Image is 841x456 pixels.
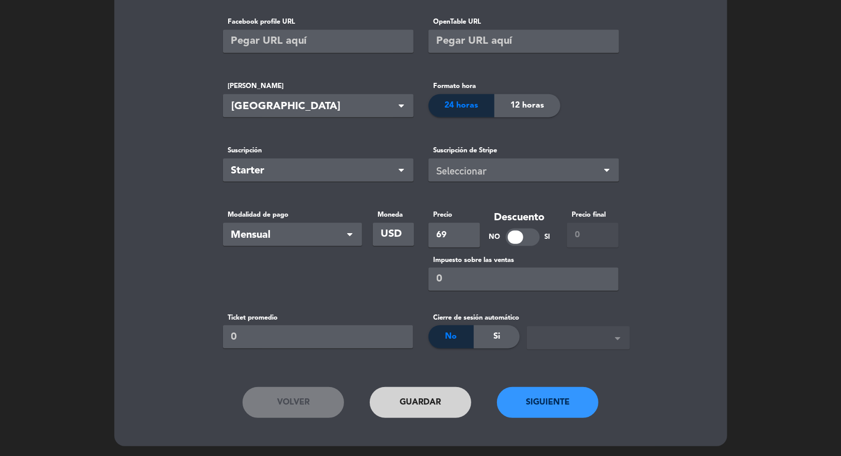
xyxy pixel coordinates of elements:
label: OpenTable URL [428,16,619,27]
input: XXX [373,223,414,246]
label: Precio [428,209,480,220]
input: Pegar URL aquí [428,30,619,53]
button: Volver [243,387,345,418]
button: Guardar [370,387,472,418]
label: Modalidad de pago [223,209,362,220]
input: 0 [567,223,619,248]
label: Formato hora [428,81,560,92]
input: 0 [428,268,619,291]
label: Suscripción de Stripe [428,145,619,156]
span: No [445,330,457,343]
div: Seleccionar [437,163,603,180]
input: 0 [223,325,413,348]
span: 12 horas [510,99,544,112]
label: Precio final [567,209,619,220]
label: Facebook profile URL [223,16,413,27]
button: Siguiente [497,387,599,418]
label: Descuento [489,209,551,226]
label: [PERSON_NAME] [223,81,414,92]
input: Pegar URL aquí [223,30,414,53]
input: 0 [428,223,480,248]
label: Impuesto sobre las ventas [428,255,619,266]
span: 24 horas [444,99,478,112]
label: Suscripción [223,145,414,156]
span: Starter [231,163,397,180]
span: [GEOGRAPHIC_DATA] [232,98,408,115]
label: Ticket promedio [223,312,413,323]
label: Cierre de sesión automático [428,312,520,323]
span: Mensual [231,227,346,244]
label: Moneda [373,209,414,220]
span: Si [493,330,500,343]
